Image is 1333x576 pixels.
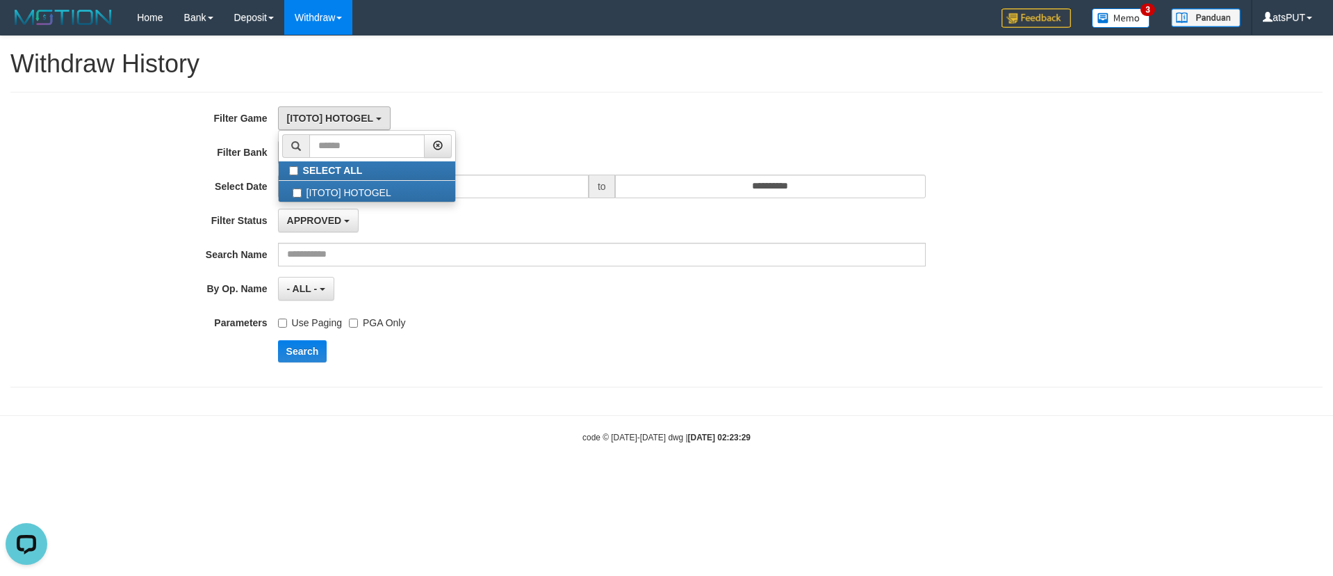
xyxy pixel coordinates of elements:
img: Button%20Memo.svg [1092,8,1150,28]
span: - ALL - [287,283,318,294]
img: Feedback.jpg [1001,8,1071,28]
img: MOTION_logo.png [10,7,116,28]
button: [ITOTO] HOTOGEL [278,106,391,130]
span: to [589,175,615,198]
img: panduan.png [1171,8,1241,27]
label: SELECT ALL [279,161,455,180]
small: code © [DATE]-[DATE] dwg | [582,433,751,442]
label: [ITOTO] HOTOGEL [279,181,455,202]
label: PGA Only [349,311,405,330]
label: Use Paging [278,311,342,330]
strong: [DATE] 02:23:29 [688,433,751,442]
button: - ALL - [278,277,334,301]
button: Search [278,340,327,362]
input: [ITOTO] HOTOGEL [293,189,302,198]
input: SELECT ALL [289,166,298,175]
span: 3 [1140,3,1155,16]
span: [ITOTO] HOTOGEL [287,113,373,124]
span: APPROVED [287,215,342,226]
input: Use Paging [278,319,287,328]
h1: Withdraw History [10,50,1323,78]
input: PGA Only [349,319,358,328]
button: APPROVED [278,209,359,232]
button: Open LiveChat chat widget [6,6,47,47]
